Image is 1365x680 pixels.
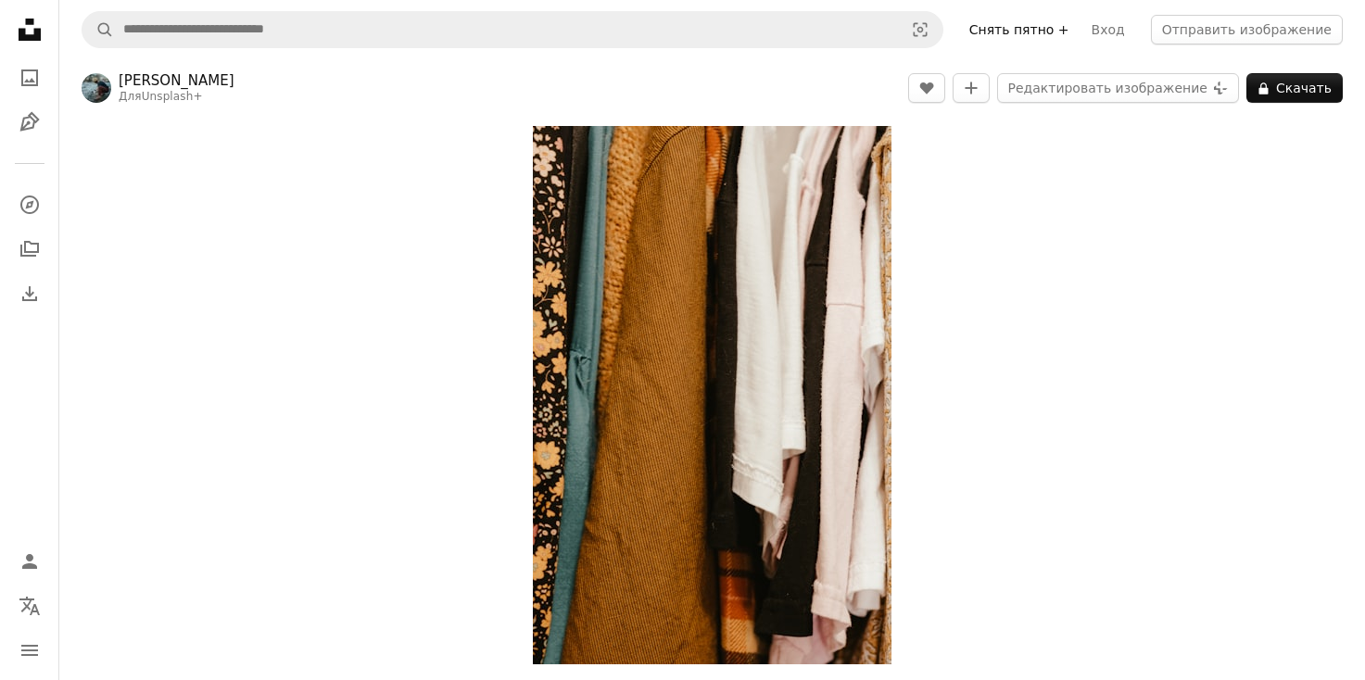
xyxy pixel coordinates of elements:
[11,275,48,312] a: История загрузок
[1246,73,1343,103] button: Скачать
[533,126,891,664] button: Увеличьте масштаб этого изображения
[533,126,891,664] img: стопка одежды, висящая на вешалке
[1276,74,1332,102] ya-tr-span: Скачать
[958,15,1081,44] a: Снять пятно +
[1151,15,1343,44] button: Отправить изображение
[11,632,48,669] button: Меню
[82,12,114,47] button: Поиск Unsplash
[11,186,48,223] a: Исследовать
[969,22,1069,37] ya-tr-span: Снять пятно +
[119,90,142,103] ya-tr-span: Для
[11,231,48,268] a: Коллекции
[11,104,48,141] a: Иллюстрации
[119,72,234,89] ya-tr-span: [PERSON_NAME]
[142,90,203,103] a: Unsplash+
[1162,22,1332,37] ya-tr-span: Отправить изображение
[997,73,1238,103] button: Редактировать изображение
[898,12,942,47] button: Визуальный поиск
[908,73,945,103] button: Нравится
[1081,15,1136,44] a: Вход
[119,71,234,90] a: [PERSON_NAME]
[953,73,990,103] button: Добавить в коллекцию
[82,73,111,103] img: Зайдите в профиль Энни Спратт
[11,59,48,96] a: Фото
[11,587,48,624] button: Язык
[1007,74,1207,102] ya-tr-span: Редактировать изображение
[11,543,48,580] a: Войдите в систему / Зарегистрируйтесь
[1092,22,1125,37] ya-tr-span: Вход
[82,11,943,48] form: Поиск визуальных элементов по всему сайту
